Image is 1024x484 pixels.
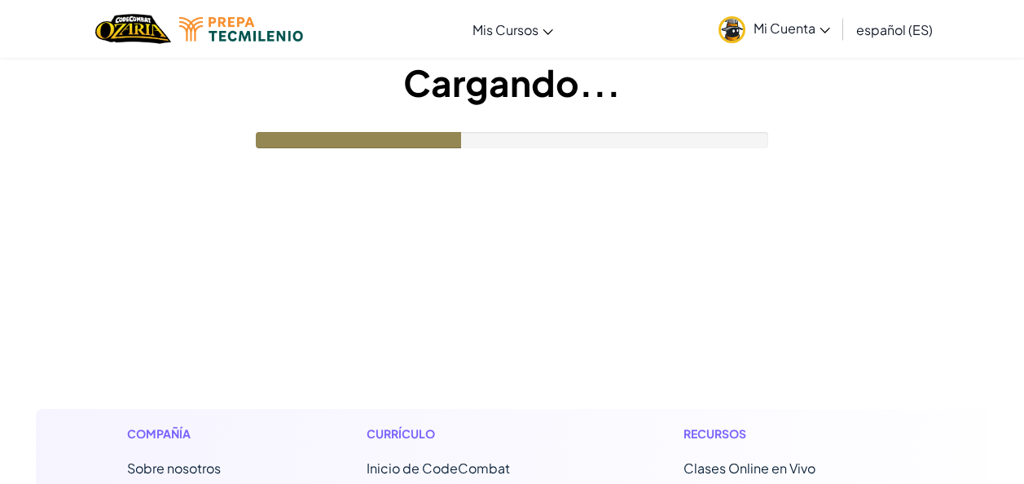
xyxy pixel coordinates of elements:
[683,460,815,477] a: Clases Online en Vivo
[856,21,933,38] span: español (ES)
[848,7,941,51] a: español (ES)
[127,425,263,442] h1: Compañía
[95,12,171,46] a: Ozaria by CodeCombat logo
[127,460,221,477] a: Sobre nosotros
[95,12,171,46] img: Home
[754,20,830,37] span: Mi Cuenta
[179,17,303,42] img: Tecmilenio logo
[367,425,581,442] h1: Currículo
[710,3,838,55] a: Mi Cuenta
[464,7,561,51] a: Mis Cursos
[719,16,745,43] img: avatar
[367,460,510,477] span: Inicio de CodeCombat
[683,425,898,442] h1: Recursos
[472,21,538,38] span: Mis Cursos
